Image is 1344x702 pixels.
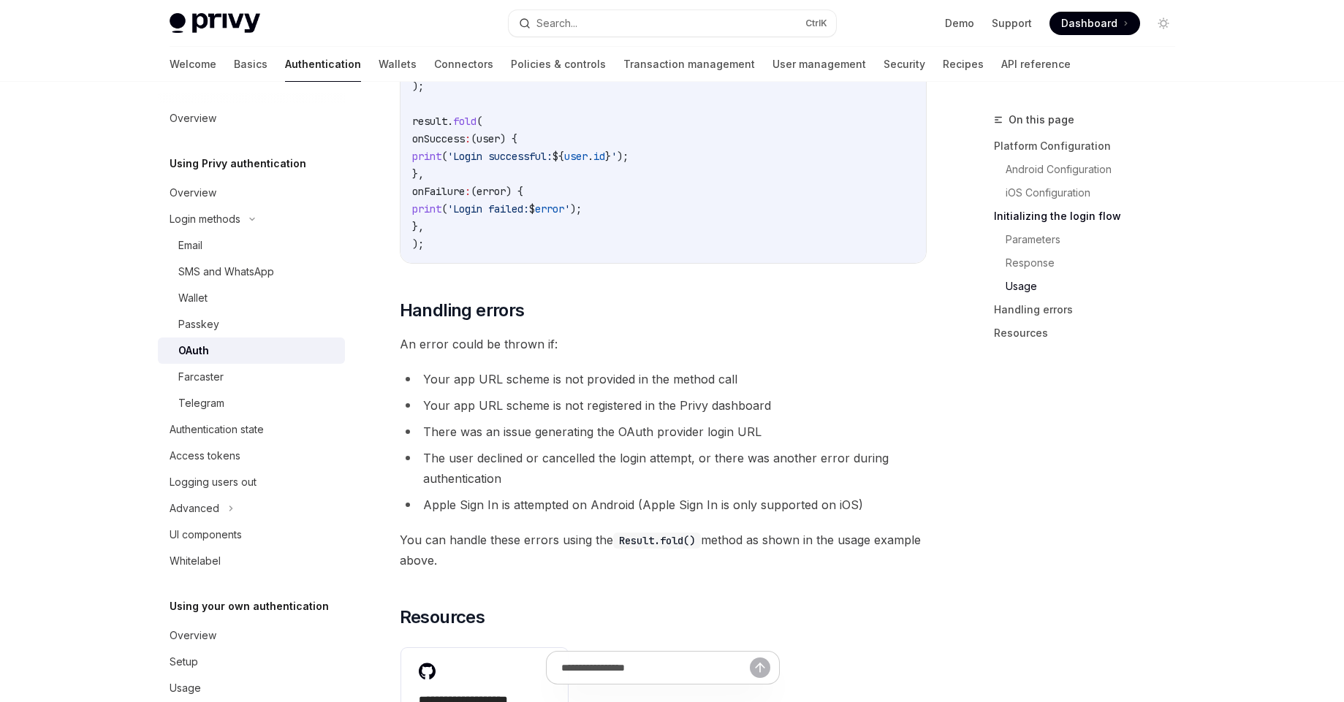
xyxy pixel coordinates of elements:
a: Usage [1006,275,1187,298]
a: API reference [1001,47,1071,82]
span: You can handle these errors using the method as shown in the usage example above. [400,530,927,571]
a: Overview [158,105,345,131]
h5: Using Privy authentication [170,155,306,172]
a: Resources [994,321,1187,345]
a: Basics [234,47,267,82]
span: Handling errors [400,299,525,322]
span: ); [412,237,424,251]
div: Logging users out [170,473,257,491]
span: An error could be thrown if: [400,334,927,354]
div: Search... [536,15,577,32]
a: SMS and WhatsApp [158,259,345,285]
div: Email [178,237,202,254]
span: error [535,202,564,215]
a: OAuth [158,337,345,364]
a: Handling errors [994,298,1187,321]
div: Advanced [170,500,219,517]
a: iOS Configuration [1006,181,1187,205]
div: UI components [170,526,242,543]
a: Whitelabel [158,548,345,574]
span: ' [564,202,570,215]
div: Login methods [170,210,240,228]
span: Resources [400,606,485,629]
span: 'Login failed: [447,202,529,215]
span: (user) { [471,132,517,145]
span: ${ [553,150,564,163]
a: Setup [158,649,345,675]
div: Telegram [178,394,224,412]
div: Wallet [178,289,208,307]
a: Demo [945,16,974,31]
a: Android Configuration [1006,158,1187,181]
a: Transaction management [623,47,755,82]
span: ( [441,150,447,163]
span: On this page [1009,111,1074,129]
span: ); [617,150,629,163]
span: id [593,150,605,163]
a: Email [158,232,345,259]
div: Setup [170,653,198,671]
span: user [564,150,588,163]
span: Dashboard [1061,16,1117,31]
li: The user declined or cancelled the login attempt, or there was another error during authentication [400,448,927,489]
div: Usage [170,679,201,697]
span: }, [412,167,424,180]
span: 'Login successful: [447,150,553,163]
a: Security [884,47,925,82]
span: ( [441,202,447,215]
div: Overview [170,627,216,644]
span: } [605,150,611,163]
a: Wallet [158,285,345,311]
div: Farcaster [178,368,224,386]
li: Apple Sign In is attempted on Android (Apple Sign In is only supported on iOS) [400,495,927,515]
div: OAuth [178,342,209,359]
a: Platform Configuration [994,134,1187,158]
span: ( [477,115,482,128]
div: Authentication state [170,421,264,438]
a: Parameters [1006,228,1187,251]
div: Whitelabel [170,552,221,570]
a: Telegram [158,390,345,416]
div: Passkey [178,316,219,333]
a: Authentication state [158,416,345,443]
a: Overview [158,180,345,206]
img: light logo [170,13,260,34]
div: Overview [170,110,216,127]
a: Logging users out [158,469,345,495]
li: There was an issue generating the OAuth provider login URL [400,421,927,442]
h5: Using your own authentication [170,598,329,615]
span: : [465,185,471,198]
a: Initializing the login flow [994,205,1187,228]
button: Search...CtrlK [509,10,836,37]
span: : [465,132,471,145]
span: print [412,202,441,215]
a: Farcaster [158,364,345,390]
div: Overview [170,184,216,202]
a: Response [1006,251,1187,275]
a: Dashboard [1049,12,1140,35]
span: onSuccess [412,132,465,145]
div: Access tokens [170,447,240,465]
span: result. [412,115,453,128]
a: Wallets [379,47,417,82]
a: Welcome [170,47,216,82]
a: UI components [158,522,345,548]
a: Overview [158,622,345,649]
span: (error) { [471,185,523,198]
span: $ [529,202,535,215]
li: Your app URL scheme is not registered in the Privy dashboard [400,395,927,416]
a: Access tokens [158,443,345,469]
a: Authentication [285,47,361,82]
a: Policies & controls [511,47,606,82]
button: Toggle dark mode [1152,12,1175,35]
a: Support [992,16,1032,31]
span: Ctrl K [805,18,827,29]
div: SMS and WhatsApp [178,263,274,281]
span: ' [611,150,617,163]
a: Connectors [434,47,493,82]
code: Result.fold() [613,533,701,549]
span: ); [570,202,582,215]
li: Your app URL scheme is not provided in the method call [400,369,927,389]
a: Recipes [943,47,984,82]
span: fold [453,115,477,128]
